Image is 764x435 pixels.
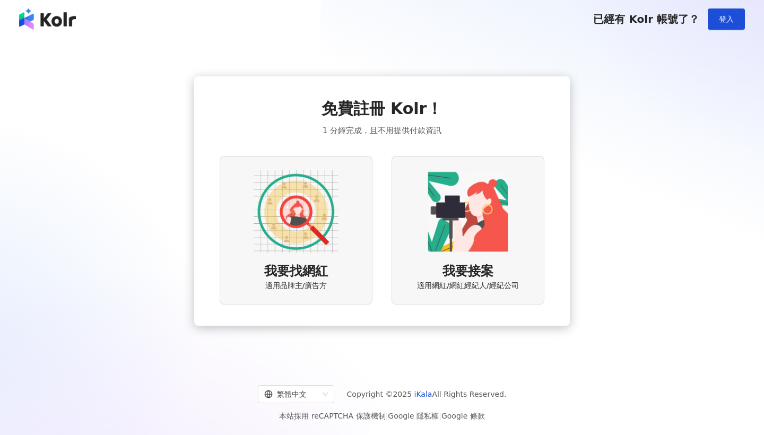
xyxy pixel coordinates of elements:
a: Google 隱私權 [388,412,439,420]
span: 已經有 Kolr 帳號了？ [593,13,699,25]
span: 適用網紅/網紅經紀人/經紀公司 [417,281,518,291]
span: 登入 [719,15,734,23]
span: 免費註冊 Kolr！ [322,98,443,120]
div: 繁體中文 [264,386,318,403]
span: 我要找網紅 [264,263,328,281]
img: logo [19,8,76,30]
button: 登入 [708,8,745,30]
a: Google 條款 [441,412,485,420]
a: iKala [414,390,432,398]
img: AD identity option [254,169,338,254]
img: KOL identity option [426,169,510,254]
span: | [386,412,388,420]
span: Copyright © 2025 All Rights Reserved. [347,388,507,401]
span: | [439,412,441,420]
span: 本站採用 reCAPTCHA 保護機制 [279,410,484,422]
span: 1 分鐘完成，且不用提供付款資訊 [323,124,441,137]
span: 我要接案 [442,263,493,281]
span: 適用品牌主/廣告方 [265,281,327,291]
